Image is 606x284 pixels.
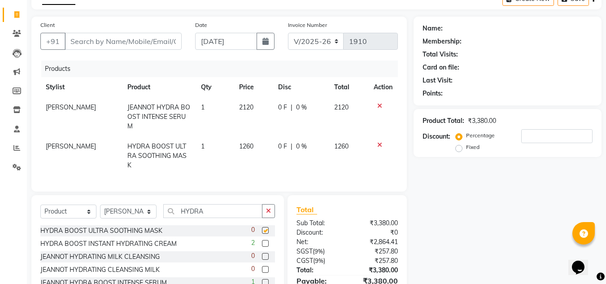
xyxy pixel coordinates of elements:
[251,225,255,235] span: 0
[239,142,253,150] span: 1260
[347,218,405,228] div: ₹3,380.00
[40,33,65,50] button: +91
[196,77,234,97] th: Qty
[40,239,177,249] div: HYDRA BOOST INSTANT HYDRATING CREAM
[347,256,405,266] div: ₹257.80
[423,24,443,33] div: Name:
[127,142,187,169] span: HYDRA BOOST ULTRA SOOTHING MASK
[291,103,292,112] span: |
[423,89,443,98] div: Points:
[296,257,313,265] span: CGST
[195,21,207,29] label: Date
[273,77,329,97] th: Disc
[65,33,182,50] input: Search by Name/Mobile/Email/Code
[290,237,347,247] div: Net:
[40,77,122,97] th: Stylist
[347,266,405,275] div: ₹3,380.00
[290,218,347,228] div: Sub Total:
[423,132,450,141] div: Discount:
[291,142,292,151] span: |
[347,247,405,256] div: ₹257.80
[347,228,405,237] div: ₹0
[201,103,205,111] span: 1
[290,228,347,237] div: Discount:
[296,247,313,255] span: SGST
[40,226,162,236] div: HYDRA BOOST ULTRA SOOTHING MASK
[163,204,262,218] input: Search or Scan
[368,77,398,97] th: Action
[334,142,349,150] span: 1260
[40,21,55,29] label: Client
[423,76,453,85] div: Last Visit:
[40,265,160,275] div: JEANNOT HYDRATING CLEANSING MILK
[251,264,255,274] span: 0
[290,266,347,275] div: Total:
[466,143,480,151] label: Fixed
[234,77,273,97] th: Price
[314,248,323,255] span: 9%
[127,103,190,130] span: JEANNOT HYDRA BOOST INTENSE SERUM
[251,238,255,248] span: 2
[347,237,405,247] div: ₹2,864.41
[423,63,459,72] div: Card on file:
[290,247,347,256] div: ( )
[278,103,287,112] span: 0 F
[46,103,96,111] span: [PERSON_NAME]
[46,142,96,150] span: [PERSON_NAME]
[466,131,495,140] label: Percentage
[278,142,287,151] span: 0 F
[41,61,405,77] div: Products
[315,257,323,264] span: 9%
[290,256,347,266] div: ( )
[334,103,349,111] span: 2120
[423,37,462,46] div: Membership:
[568,248,597,275] iframe: chat widget
[239,103,253,111] span: 2120
[40,252,160,262] div: JEANNOT HYDRATING MILK CLEANSING
[423,50,458,59] div: Total Visits:
[296,103,307,112] span: 0 %
[423,116,464,126] div: Product Total:
[468,116,496,126] div: ₹3,380.00
[296,142,307,151] span: 0 %
[201,142,205,150] span: 1
[122,77,196,97] th: Product
[288,21,327,29] label: Invoice Number
[251,251,255,261] span: 0
[329,77,368,97] th: Total
[296,205,317,214] span: Total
